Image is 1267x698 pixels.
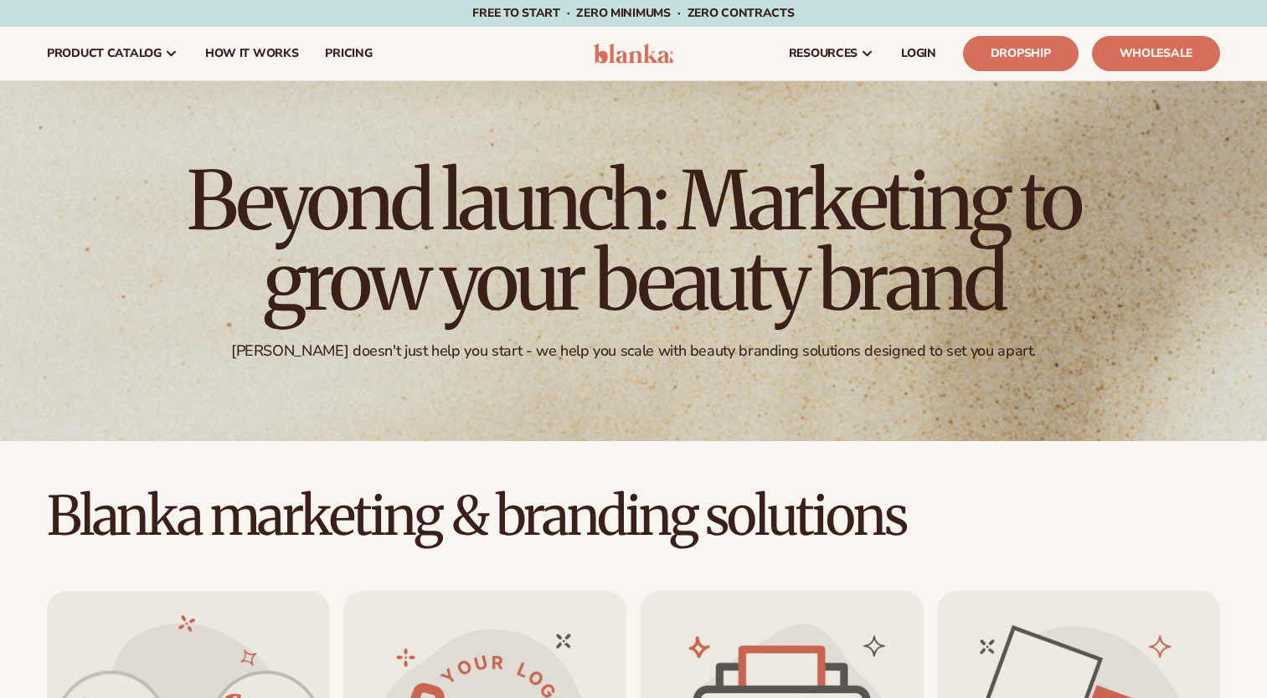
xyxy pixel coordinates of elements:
[205,47,299,60] span: How It Works
[33,27,192,80] a: product catalog
[1092,36,1220,71] a: Wholesale
[775,27,888,80] a: resources
[888,27,950,80] a: LOGIN
[312,27,385,80] a: pricing
[1209,641,1249,681] iframe: Intercom live chat
[472,5,794,21] span: Free to start · ZERO minimums · ZERO contracts
[325,47,372,60] span: pricing
[47,47,162,60] span: product catalog
[231,341,1036,361] div: [PERSON_NAME] doesn't just help you start - we help you scale with beauty branding solutions desi...
[192,27,312,80] a: How It Works
[173,161,1094,321] h1: Beyond launch: Marketing to grow your beauty brand
[963,36,1079,71] a: Dropship
[901,47,936,60] span: LOGIN
[594,44,673,64] img: logo
[789,47,858,60] span: resources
